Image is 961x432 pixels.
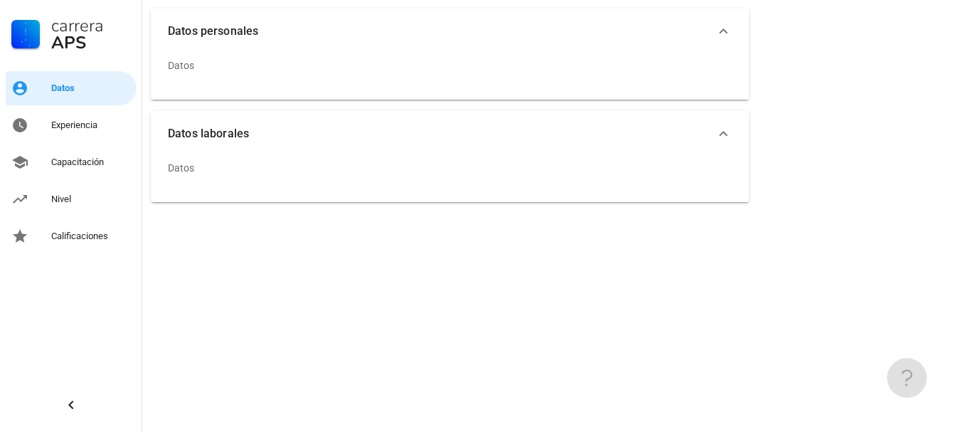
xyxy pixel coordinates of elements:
div: Calificaciones [51,231,131,242]
div: Experiencia [51,120,131,131]
a: Capacitación [6,145,137,179]
button: Datos personales [151,9,749,54]
div: Datos [168,48,195,83]
span: Datos laborales [168,124,715,144]
div: Datos [168,151,195,185]
span: Datos personales [168,21,715,41]
a: Datos [6,71,137,105]
div: Carrera [51,17,131,34]
div: Nivel [51,194,131,205]
a: Experiencia [6,108,137,142]
div: Datos [51,83,131,94]
div: APS [51,34,131,51]
a: Nivel [6,182,137,216]
div: Capacitación [51,157,131,168]
a: Calificaciones [6,219,137,253]
button: Datos laborales [151,111,749,157]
